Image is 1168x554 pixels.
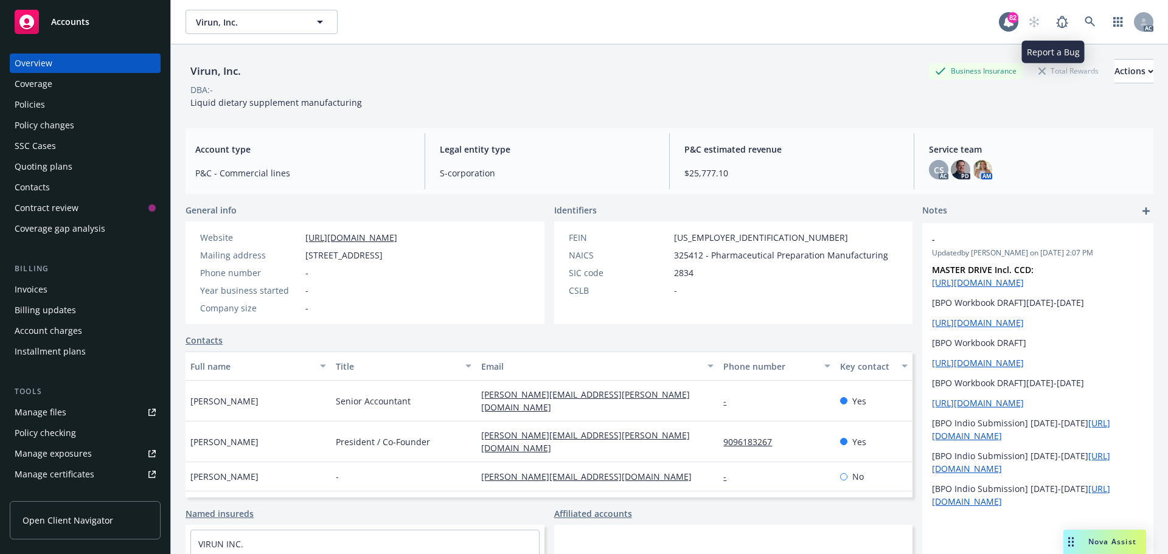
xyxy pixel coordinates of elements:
div: SSC Cases [15,136,56,156]
button: Virun, Inc. [186,10,338,34]
a: Contract review [10,198,161,218]
a: Policies [10,95,161,114]
div: SIC code [569,266,669,279]
div: Mailing address [200,249,301,261]
span: CS [934,164,944,176]
a: Accounts [10,5,161,39]
div: Manage exposures [15,444,92,463]
span: - [305,266,308,279]
div: Manage files [15,403,66,422]
span: [STREET_ADDRESS] [305,249,383,261]
span: Yes [852,395,866,407]
a: Affiliated accounts [554,507,632,520]
span: [US_EMPLOYER_IDENTIFICATION_NUMBER] [674,231,848,244]
span: General info [186,204,237,216]
span: P&C estimated revenue [684,143,899,156]
span: - [305,284,308,297]
a: 9096183267 [723,436,782,448]
div: 82 [1007,12,1018,23]
div: Full name [190,360,313,373]
p: [BPO Indio Submission] [DATE]-[DATE] [932,482,1144,508]
div: Business Insurance [929,63,1023,78]
div: Year business started [200,284,301,297]
a: Manage files [10,403,161,422]
span: [PERSON_NAME] [190,435,259,448]
a: [URL][DOMAIN_NAME] [932,357,1024,369]
div: DBA: - [190,83,213,96]
a: SSC Cases [10,136,161,156]
span: 325412 - Pharmaceutical Preparation Manufacturing [674,249,888,261]
div: FEIN [569,231,669,244]
p: [BPO Workbook DRAFT] [932,336,1144,349]
a: Contacts [10,178,161,197]
span: Updated by [PERSON_NAME] on [DATE] 2:07 PM [932,248,1144,258]
a: Installment plans [10,342,161,361]
span: Identifiers [554,204,597,216]
span: Liquid dietary supplement manufacturing [190,97,362,108]
p: [BPO Workbook DRAFT][DATE]-[DATE] [932,296,1144,309]
span: - [305,302,308,314]
div: Installment plans [15,342,86,361]
a: - [723,471,736,482]
a: Overview [10,54,161,73]
span: President / Co-Founder [336,435,430,448]
a: Switch app [1106,10,1130,34]
a: Manage exposures [10,444,161,463]
span: - [932,233,1112,246]
div: Tools [10,386,161,398]
a: - [723,395,736,407]
span: $25,777.10 [684,167,899,179]
a: add [1139,204,1153,218]
span: Virun, Inc. [196,16,301,29]
a: Policy checking [10,423,161,443]
div: Key contact [840,360,894,373]
a: Search [1078,10,1102,34]
div: Quoting plans [15,157,72,176]
button: Title [331,351,476,381]
a: Coverage gap analysis [10,219,161,238]
div: Contract review [15,198,78,218]
span: Accounts [51,17,89,27]
a: [URL][DOMAIN_NAME] [932,317,1024,328]
a: Billing updates [10,300,161,320]
a: [URL][DOMAIN_NAME] [932,397,1024,409]
button: Phone number [718,351,835,381]
a: VIRUN INC. [198,538,243,550]
div: Manage claims [15,485,76,505]
strong: MASTER DRIVE Incl. CCD: [932,264,1034,275]
a: [URL][DOMAIN_NAME] [305,232,397,243]
div: Phone number [200,266,301,279]
div: Contacts [15,178,50,197]
div: NAICS [569,249,669,261]
a: [PERSON_NAME][EMAIL_ADDRESS][DOMAIN_NAME] [481,471,701,482]
button: Full name [186,351,331,381]
button: Key contact [835,351,912,381]
button: Actions [1114,59,1153,83]
div: Coverage [15,74,52,94]
p: [BPO Indio Submission] [DATE]-[DATE] [932,449,1144,475]
div: Policies [15,95,45,114]
span: Nova Assist [1088,536,1136,547]
div: Total Rewards [1032,63,1105,78]
div: Invoices [15,280,47,299]
span: [PERSON_NAME] [190,395,259,407]
a: Start snowing [1022,10,1046,34]
span: - [336,470,339,483]
span: Legal entity type [440,143,655,156]
a: [URL][DOMAIN_NAME] [932,277,1024,288]
div: Overview [15,54,52,73]
span: Open Client Navigator [23,514,113,527]
span: Yes [852,435,866,448]
div: Actions [1114,60,1153,83]
div: Billing [10,263,161,275]
img: photo [951,160,970,179]
div: Phone number [723,360,816,373]
button: Nova Assist [1063,530,1146,554]
div: -Updatedby [PERSON_NAME] on [DATE] 2:07 PMMASTER DRIVE Incl. CCD: [URL][DOMAIN_NAME][BPO Workbook... [922,223,1153,518]
a: Quoting plans [10,157,161,176]
a: [PERSON_NAME][EMAIL_ADDRESS][PERSON_NAME][DOMAIN_NAME] [481,429,690,454]
span: Senior Accountant [336,395,411,407]
div: Company size [200,302,301,314]
span: [PERSON_NAME] [190,470,259,483]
